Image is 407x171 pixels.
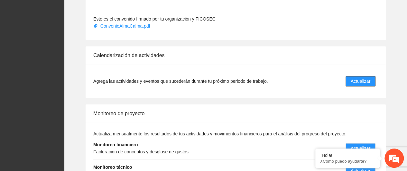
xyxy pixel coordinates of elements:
span: Actualizar [351,145,370,152]
a: ConvenioAlmaCalma.pdf [93,23,152,29]
span: Estamos en línea. [37,52,89,117]
span: Agrega las actividades y eventos que sucederán durante tu próximo periodo de trabajo. [93,78,268,85]
button: Actualizar [346,76,375,86]
span: Este es el convenido firmado por tu organización y FICOSEC [93,16,216,21]
div: ¡Hola! [320,153,375,158]
span: Facturación de conceptos y desglose de gastos [93,149,189,154]
div: Monitoreo de proyecto [93,104,378,123]
span: Actualizar [351,78,370,85]
div: Calendarización de actividades [93,46,378,64]
textarea: Escriba su mensaje y pulse “Intro” [3,108,123,130]
strong: Monitoreo financiero [93,142,138,147]
span: paper-clip [93,24,98,28]
span: Actualiza mensualmente los resultados de tus actividades y movimientos financieros para el anális... [93,131,347,136]
div: Minimizar ventana de chat en vivo [106,3,121,19]
div: Chatee con nosotros ahora [33,33,108,41]
strong: Monitoreo técnico [93,164,132,169]
button: Actualizar [346,143,375,153]
p: ¿Cómo puedo ayudarte? [320,159,375,164]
